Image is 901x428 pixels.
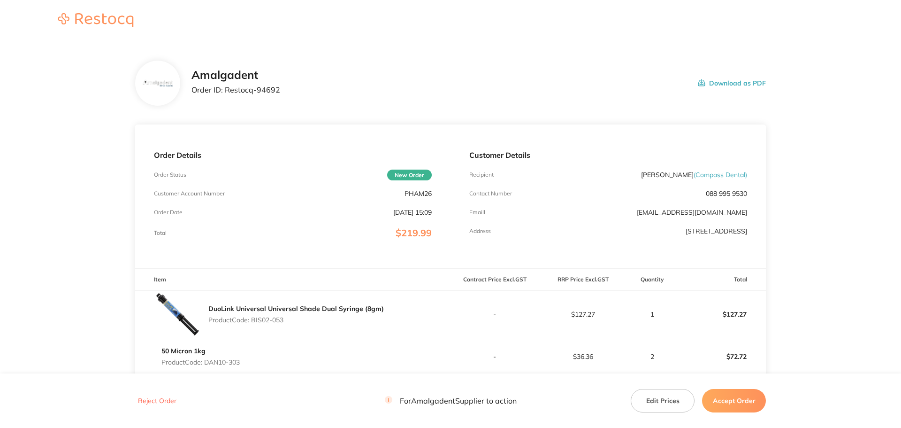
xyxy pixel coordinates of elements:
span: $219.99 [396,227,432,239]
p: $127.27 [678,303,765,326]
p: Total [154,230,167,236]
p: 1 [627,311,677,318]
p: Customer Account Number [154,190,225,197]
th: Item [135,269,450,291]
button: Download as PDF [698,69,766,98]
p: Customer Details [469,151,747,159]
a: 50 Micron 1kg [161,347,206,355]
a: [EMAIL_ADDRESS][DOMAIN_NAME] [637,208,747,217]
img: b285Ymlzag [142,79,173,87]
button: Edit Prices [631,389,695,412]
img: Restocq logo [49,13,143,27]
p: 088 995 9530 [706,190,747,197]
h2: Amalgadent [191,69,280,82]
p: Emaill [469,209,485,216]
th: RRP Price Excl. GST [539,269,627,291]
a: DuoLink Universal Universal Shade Dual Syringe (8gm) [208,304,384,313]
th: Quantity [627,269,678,291]
span: New Order [387,170,432,180]
p: 2 [627,353,677,360]
a: Restocq logo [49,13,143,29]
p: Address [469,228,491,234]
img: b2kxaHZuag [154,291,201,338]
button: Accept Order [702,389,766,412]
p: Product Code: DAN10-303 [161,358,240,366]
p: $72.72 [678,345,765,368]
p: Order Details [154,151,432,159]
p: - [451,311,538,318]
p: [PERSON_NAME] [641,171,747,179]
span: ( Compass Dental ) [694,171,747,179]
p: PHAM26 [405,190,432,197]
p: Order ID: Restocq- 94692 [191,86,280,94]
button: Reject Order [135,397,179,405]
th: Contract Price Excl. GST [450,269,539,291]
p: Recipient [469,171,494,178]
p: Product Code: BIS02-053 [208,316,384,324]
p: Order Status [154,171,186,178]
p: Contact Number [469,190,512,197]
p: [STREET_ADDRESS] [686,227,747,235]
th: Total [678,269,766,291]
p: $127.27 [539,311,626,318]
p: Order Date [154,209,183,216]
p: - [451,353,538,360]
p: [DATE] 15:09 [393,209,432,216]
p: $36.36 [539,353,626,360]
p: For Amalgadent Supplier to action [385,397,517,405]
